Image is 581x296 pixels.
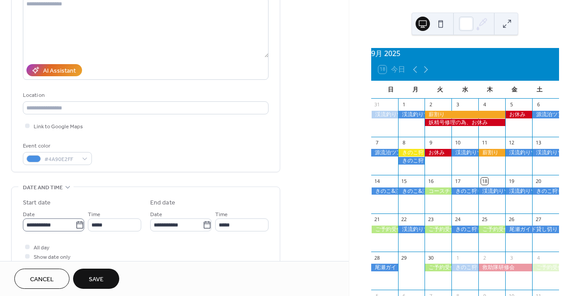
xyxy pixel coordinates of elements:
div: きのこ狩りツアー開催決定（残り１席、舞茸コース予定） [451,226,478,233]
div: 渓流釣りツアー開催決定（空きあり） [505,149,532,157]
div: 31 [374,101,381,108]
span: Show date only [34,252,70,262]
div: 11 [481,139,488,146]
div: 土 [527,81,552,99]
div: ご予約受付中 [425,226,451,233]
div: 8 [401,139,408,146]
div: 渓流釣りツアー開催決定（空き有り、上コース以上） [532,149,559,157]
div: 尾瀬ガイド貸し切り [505,226,559,233]
div: 25 [481,216,488,223]
span: Save [89,275,104,284]
div: 17 [454,178,461,184]
div: 救助隊研修会 [478,264,532,271]
div: 渓流釣りツアー開催決定（空き有り、上コース予定） [398,111,425,118]
div: きのこ狩りツアー開催決定（残り1席、松茸コースリピーター様限定） [532,187,559,195]
div: 28 [374,254,381,261]
div: 22 [401,216,408,223]
div: 29 [401,254,408,261]
div: Event color [23,141,90,151]
div: 16 [427,178,434,184]
div: 7 [374,139,381,146]
div: 水 [453,81,477,99]
button: AI Assistant [26,64,82,76]
div: 2 [481,254,488,261]
div: 5 [508,101,515,108]
div: 源流泊ツアー開催決定（空き有り） [371,149,398,157]
div: AI Assistant [43,66,76,76]
div: 薪割り [425,111,505,118]
div: 10 [454,139,461,146]
div: 渓流釣りツアー開催決定（空き有り、上コース以上） [505,187,532,195]
div: 1 [401,101,408,108]
span: #4A90E2FF [44,155,78,164]
div: 21 [374,216,381,223]
div: End date [150,198,175,208]
div: きのこ狩りツアー開催決定（空きあり） [451,187,478,195]
div: ご予約受付中 [478,226,505,233]
div: 18 [481,178,488,184]
div: Start date [23,198,51,208]
div: 金 [502,81,527,99]
span: Cancel [30,275,54,284]
div: ご予約受付中 [425,264,451,271]
div: 15 [401,178,408,184]
div: コースチェック [425,187,451,195]
div: 3 [508,254,515,261]
div: 12 [508,139,515,146]
div: 9 [427,139,434,146]
div: 27 [535,216,542,223]
div: 23 [427,216,434,223]
div: 2 [427,101,434,108]
div: きのこ&渓流釣りツアー開催決定（空き有り、特上コース、リピータ様限定） [371,187,398,195]
span: Date and time [23,183,63,192]
div: 9月 2025 [371,48,559,59]
div: きのこ&渓流釣りツアー開催決定（空きあり、特上コース、リピーター様限定） [398,187,425,195]
div: 1 [454,254,461,261]
div: 源流泊ツアー開催決定（空き有り） [532,111,559,118]
div: 26 [508,216,515,223]
span: Time [88,210,100,219]
div: 14 [374,178,381,184]
div: きのこ狩りツアースタート [398,149,425,157]
div: Location [23,91,267,100]
div: 4 [481,101,488,108]
div: きのこ狩りツアー開催決定（残り１席） [398,157,425,165]
div: 渓流釣りツアー開催決定（空き有り、特上コース予定） [478,187,505,195]
div: 日 [378,81,403,99]
div: 尾瀬ガイド貸し切り [371,264,398,271]
div: 渓流釣りツアー開催決定（空き有り） [451,149,478,157]
div: 20 [535,178,542,184]
button: Cancel [14,269,69,289]
div: 火 [428,81,452,99]
div: 13 [535,139,542,146]
div: 渓流釣りツアー開催決定（空き有り、特上コース） [371,111,398,118]
div: きのこ狩りツアー開催決定（リピーター様限定、残り１席） [451,264,478,271]
div: 30 [427,254,434,261]
div: お休み [425,149,451,157]
div: 4 [535,254,542,261]
div: ご予約受付中 [371,226,398,233]
div: お休み [505,111,532,118]
div: 3 [454,101,461,108]
div: 24 [454,216,461,223]
div: 月 [403,81,428,99]
div: ご予約受付中 [532,264,559,271]
span: Date [23,210,35,219]
div: 木 [477,81,502,99]
span: All day [34,243,49,252]
div: 19 [508,178,515,184]
div: 薪割り [478,149,505,157]
div: 妖精号修理の為、お休み [425,119,505,126]
span: Link to Google Maps [34,122,83,131]
button: Save [73,269,119,289]
span: Date [150,210,162,219]
div: 渓流釣りツアー開催決定（空きあり） [398,226,425,233]
div: 6 [535,101,542,108]
span: Time [215,210,228,219]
